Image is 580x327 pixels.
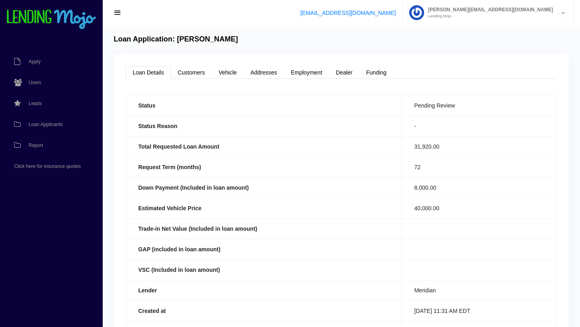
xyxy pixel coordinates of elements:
span: Users [29,80,41,85]
h4: Loan Application: [PERSON_NAME] [114,35,238,44]
a: Employment [284,66,329,79]
td: Pending Review [402,95,557,116]
th: Status [126,95,402,116]
th: Request Term (months) [126,157,402,177]
td: 40,000.00 [402,198,557,218]
td: 72 [402,157,557,177]
th: Trade-in Net Value (Included in loan amount) [126,218,402,239]
a: Customers [171,66,212,79]
th: Estimated Vehicle Price [126,198,402,218]
span: Loan Applicants [29,122,63,127]
th: Down Payment (Included in loan amount) [126,177,402,198]
th: Lender [126,280,402,300]
a: Addresses [244,66,284,79]
a: [EMAIL_ADDRESS][DOMAIN_NAME] [300,10,396,16]
th: VSC (Included in loan amount) [126,259,402,280]
img: logo-small.png [6,10,97,30]
small: Lending Mojo [424,14,553,18]
a: Dealer [329,66,359,79]
span: Click here for insurance quotes [14,164,81,169]
th: Total Requested Loan Amount [126,136,402,157]
td: - [402,116,557,136]
span: Leads [29,101,42,106]
td: 31,920.00 [402,136,557,157]
img: Profile image [409,5,424,20]
span: Apply [29,59,41,64]
td: 8,000.00 [402,177,557,198]
a: Funding [359,66,394,79]
a: Loan Details [126,66,171,79]
span: Report [29,143,43,148]
span: [PERSON_NAME][EMAIL_ADDRESS][DOMAIN_NAME] [424,7,553,12]
td: [DATE] 11:31 AM EDT [402,300,557,321]
th: GAP (included in loan amount) [126,239,402,259]
th: Created at [126,300,402,321]
td: Meridian [402,280,557,300]
th: Status Reason [126,116,402,136]
a: Vehicle [212,66,244,79]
